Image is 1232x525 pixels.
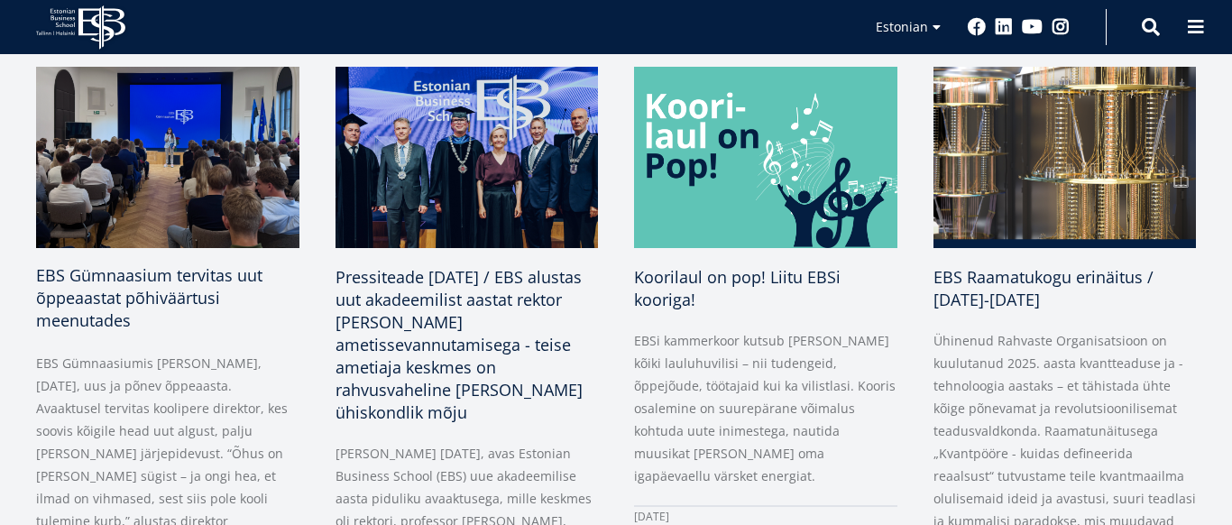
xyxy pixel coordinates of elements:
img: a [634,67,897,248]
a: Linkedin [995,18,1013,36]
span: EBS Raamatukogu erinäitus / [DATE]-[DATE] [933,266,1154,310]
img: a [336,67,599,248]
span: EBS Gümnaasium tervitas uut õppeaastat põhiväärtusi meenutades [36,264,262,331]
a: Youtube [1022,18,1043,36]
img: a [933,67,1197,248]
p: EBSi kammerkoor kutsub [PERSON_NAME] kõiki lauluhuvilisi – nii tudengeid, õppejõude, töötajaid ku... [634,329,897,487]
img: a [30,62,306,253]
a: Facebook [968,18,986,36]
span: Pressiteade [DATE] / EBS alustas uut akadeemilist aastat rektor [PERSON_NAME] ametissevannutamise... [336,266,583,423]
a: Instagram [1052,18,1070,36]
span: Koorilaul on pop! Liitu EBSi kooriga! [634,266,841,310]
